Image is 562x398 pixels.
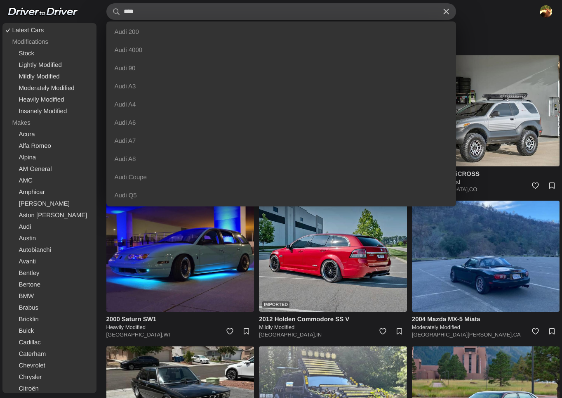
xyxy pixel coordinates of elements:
a: Heavily Modified [4,94,95,106]
a: Autobianchi [4,244,95,256]
a: Caterham [4,348,95,360]
img: 1999 Isuzu VehiCROSS for sale [412,55,560,166]
a: Amphicar [4,187,95,198]
span: 200 [129,28,139,36]
h4: 2004 Mazda MX-5 Miata [412,315,560,324]
img: ACg8ocI1jTavMgVXbCoXcrnY_2ovrqGuIYu-wWiFFbzBQyNqGqJfuJhn=s96-c [537,2,555,21]
img: 2000 Saturn SW1 for sale [106,201,254,312]
span: Coupe [129,174,147,181]
a: Latest Cars [4,25,95,36]
a: Audi 90 [108,59,454,78]
a: Bricklin [4,314,95,325]
h4: 2012 Holden Commodore SS V [259,315,407,324]
span: A8 [128,156,136,163]
a: Mildly Modified [4,71,95,83]
a: AMC [4,175,95,187]
a: Audi 4000 [108,41,454,59]
a: Imported [259,201,407,312]
a: BMW [4,291,95,302]
a: AM General [4,163,95,175]
h5: Heavily Modified [106,324,254,331]
a: Moderately Modified [4,83,95,94]
a: [GEOGRAPHIC_DATA][PERSON_NAME], [412,332,513,338]
a: 2000 Saturn SW1 Heavily Modified [106,315,254,331]
a: Stock [4,48,95,59]
a: Audi A3 [108,78,454,96]
a: IN [316,332,322,338]
a: Alfa Romeo [4,140,95,152]
h4: 2000 Saturn SW1 [106,315,254,324]
a: 2012 Holden Commodore SS V Mildly Modified [259,315,407,331]
a: Audi 200 [108,23,454,41]
span: Audi [115,174,127,181]
a: Audi A7 [108,132,454,150]
a: Audi A8 [108,150,454,168]
span: Audi [115,156,127,163]
a: Insanely Modified [4,106,95,117]
div: Imported [262,301,289,308]
span: Audi [115,83,127,90]
a: Avanti [4,256,95,268]
span: Q5 [129,192,137,199]
div: Modifications [4,36,95,48]
span: Audi [115,192,127,199]
span: A4 [128,101,136,108]
a: Bentley [4,268,95,279]
a: CA [513,332,521,338]
a: Audi [4,221,95,233]
a: Audi Q5 [108,187,454,205]
a: Audi Coupe [108,168,454,187]
span: Audi [115,101,127,108]
span: Audi [115,28,127,36]
img: 2004 Mazda MX-5 Miata for sale [412,201,560,312]
a: CO [469,186,477,192]
a: Acura [4,129,95,140]
a: Aston [PERSON_NAME] [4,210,95,221]
span: Audi [115,47,127,54]
a: Lightly Modified [4,59,95,71]
a: Audi A4 [108,96,454,114]
a: 2004 Mazda MX-5 Miata Moderately Modified [412,315,560,331]
h5: Mildly Modified [259,324,407,331]
div: Makes [4,117,95,129]
a: Buick [4,325,95,337]
span: 90 [129,65,136,72]
a: Cadillac [4,337,95,348]
a: [GEOGRAPHIC_DATA], [106,332,164,338]
a: Chrysler [4,372,95,383]
span: Audi [115,119,127,126]
a: Audi A6 [108,114,454,132]
span: A3 [128,83,136,90]
a: Citroën [4,383,95,395]
a: Chevrolet [4,360,95,372]
span: Audi [115,137,127,145]
span: Audi [115,65,127,72]
span: 4000 [129,47,142,54]
a: [GEOGRAPHIC_DATA], [259,332,316,338]
h1: Latest Cars [106,23,552,47]
a: WI [163,332,170,338]
span: A6 [128,119,136,126]
img: 2012 Holden Commodore SS V for sale [259,201,407,312]
span: A7 [128,137,136,145]
a: [PERSON_NAME] [4,198,95,210]
a: 1999 Isuzu VehiCROSS Moderately Modified [412,170,560,186]
a: Brabus [4,302,95,314]
a: Bertone [4,279,95,291]
h5: Moderately Modified [412,178,560,186]
h4: 1999 Isuzu VehiCROSS [412,170,560,178]
a: Austin [4,233,95,244]
h5: Moderately Modified [412,324,560,331]
a: Alpina [4,152,95,163]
